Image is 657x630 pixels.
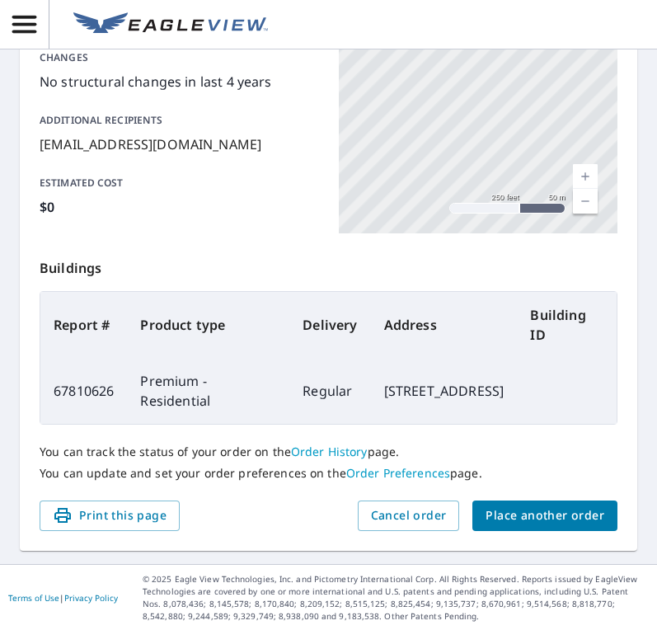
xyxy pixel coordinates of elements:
[40,466,617,481] p: You can update and set your order preferences on the page.
[143,573,649,623] p: © 2025 Eagle View Technologies, Inc. and Pictometry International Corp. All Rights Reserved. Repo...
[472,501,617,531] button: Place another order
[73,12,268,37] img: EV Logo
[40,358,127,424] td: 67810626
[53,505,167,526] span: Print this page
[40,238,617,291] p: Buildings
[358,501,460,531] button: Cancel order
[573,164,598,189] a: Current Level 17, Zoom In
[40,197,319,217] p: $0
[127,292,289,358] th: Product type
[346,465,450,481] a: Order Preferences
[8,593,118,603] p: |
[40,72,319,92] p: No structural changes in last 4 years
[40,113,319,128] p: Additional recipients
[40,134,319,154] p: [EMAIL_ADDRESS][DOMAIN_NAME]
[289,358,370,424] td: Regular
[289,292,370,358] th: Delivery
[371,505,447,526] span: Cancel order
[517,292,617,358] th: Building ID
[64,592,118,604] a: Privacy Policy
[40,444,617,459] p: You can track the status of your order on the page.
[291,444,368,459] a: Order History
[40,501,180,531] button: Print this page
[371,358,518,424] td: [STREET_ADDRESS]
[486,505,604,526] span: Place another order
[40,50,319,65] p: Changes
[40,176,319,190] p: Estimated cost
[8,592,59,604] a: Terms of Use
[127,358,289,424] td: Premium - Residential
[371,292,518,358] th: Address
[573,189,598,214] a: Current Level 17, Zoom Out
[40,292,127,358] th: Report #
[63,2,278,47] a: EV Logo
